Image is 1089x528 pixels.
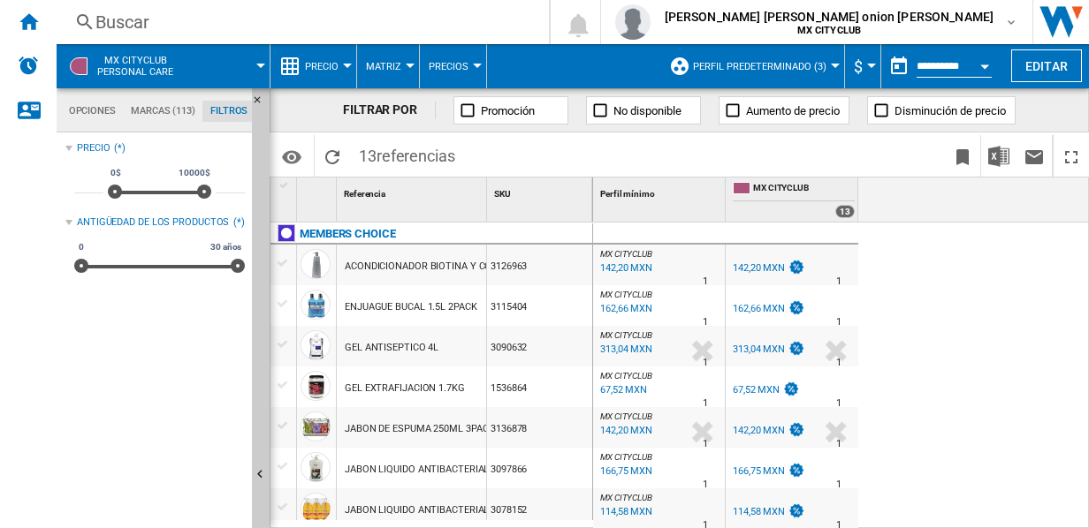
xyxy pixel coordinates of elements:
div: Perfil mínimo Sort None [597,177,725,205]
button: md-calendar [881,49,917,84]
div: GEL ANTISEPTICO 4L [345,328,438,368]
div: ACONDICIONADOR BIOTINA Y COLAGENO 1.1L [345,246,550,287]
img: promotionV3.png [782,381,800,396]
span: No disponible [613,104,682,117]
div: GEL EXTRAFIJACION 1.7KG [345,368,465,409]
div: Última actualización : martes, 19 de agosto de 2025 6:05 [598,341,652,358]
button: Maximizar [1054,135,1089,177]
span: SKU [494,189,511,199]
span: 30 años [208,240,244,254]
div: Tiempo de entrega : 1 día [836,354,841,372]
div: 313,04 MXN [730,341,805,358]
button: No disponible [586,96,701,124]
div: Sort None [491,177,592,205]
div: Tiempo de entrega : 1 día [836,435,841,453]
button: Enviar este reporte por correo electrónico [1017,135,1052,177]
span: Perfil mínimo [600,189,655,199]
div: 162,66 MXN [730,300,805,318]
button: Promoción [453,96,568,124]
div: JABON LIQUIDO ANTIBACTERIAL COCO 4L [345,449,531,490]
md-tab-item: Filtros [202,101,255,122]
span: MX CITYCLUB [600,493,652,502]
div: ENJUAGUE BUCAL 1.5L 2PACK [345,287,477,328]
button: Perfil predeterminado (3) [693,44,835,88]
span: referencias [377,147,455,165]
div: 142,20 MXN [730,260,805,277]
button: Marcar este reporte [945,135,980,177]
div: Tiempo de entrega : 1 día [836,313,841,331]
span: MX CITYCLUB [600,330,652,340]
button: Aumento de precio [719,96,849,124]
span: Perfil predeterminado (3) [693,61,826,72]
span: Promoción [481,104,535,117]
div: Tiempo de entrega : 1 día [703,313,708,331]
div: Tiempo de entrega : 1 día [703,354,708,372]
div: Última actualización : martes, 19 de agosto de 2025 6:05 [598,503,652,521]
span: 13 [350,135,464,172]
span: MX CITYCLUB [600,371,652,381]
div: $ [854,44,872,88]
div: Tiempo de entrega : 1 día [703,273,708,290]
div: 67,52 MXN [730,381,800,399]
img: alerts-logo.svg [18,55,39,76]
div: SKU Sort None [491,177,592,205]
span: MX CITYCLUB [600,249,652,259]
img: promotionV3.png [788,422,805,437]
div: Precio [279,44,347,88]
div: Matriz [366,44,410,88]
div: MX CITYCLUBPersonal care [65,44,261,88]
span: MX CITYCLUB [753,182,855,197]
div: 313,04 MXN [733,343,785,355]
span: $ [854,57,863,76]
button: Recargar [315,135,350,177]
div: 114,58 MXN [730,503,805,521]
div: Buscar [95,10,503,34]
div: Sort None [340,177,486,205]
div: Sort None [301,177,336,205]
md-tab-item: Opciones [61,101,123,122]
div: 114,58 MXN [733,506,785,517]
div: Haga clic para filtrar por esa marca [300,223,396,245]
img: excel-24x24.png [988,146,1009,167]
div: Antigüedad de los productos [77,215,229,230]
button: MX CITYCLUBPersonal care [97,44,191,88]
div: Tiempo de entrega : 1 día [703,395,708,412]
span: Aumento de precio [746,104,840,117]
button: Open calendar [969,48,1001,79]
div: 142,20 MXN [733,425,785,436]
div: Tiempo de entrega : 1 día [703,476,708,494]
div: 3136878 [487,407,592,448]
div: Última actualización : martes, 19 de agosto de 2025 6:13 [598,422,652,440]
div: 3126963 [487,245,592,285]
span: Matriz [366,61,401,72]
div: Precio [77,141,110,155]
div: 142,20 MXN [730,422,805,440]
button: Opciones [274,140,309,172]
img: promotionV3.png [788,463,805,478]
span: MX CITYCLUB [600,411,652,421]
div: JABON DE ESPUMA 250ML 3PACK [345,409,494,449]
div: Perfil predeterminado (3) [669,44,835,88]
img: promotionV3.png [788,503,805,518]
div: Última actualización : lunes, 18 de agosto de 2025 13:06 [598,260,652,277]
div: 162,66 MXN [733,303,785,314]
div: Tiempo de entrega : 1 día [703,435,708,453]
img: promotionV3.png [788,300,805,315]
button: Descargar en Excel [981,135,1017,177]
div: 166,75 MXN [733,465,785,477]
span: 0$ [108,166,124,180]
div: MX CITYCLUB 13 offers sold by MX CITYCLUB [729,177,858,222]
div: Sort None [597,177,725,205]
div: Última actualización : martes, 19 de agosto de 2025 6:04 [598,381,647,399]
button: Precios [429,44,477,88]
div: 1536864 [487,366,592,407]
div: Última actualización : martes, 19 de agosto de 2025 6:05 [598,463,652,480]
div: Tiempo de entrega : 1 día [836,395,841,412]
span: MX CITYCLUB:Personal care [97,55,173,78]
span: Precio [305,61,339,72]
span: Referencia [344,189,385,199]
md-menu: Currency [845,44,881,88]
span: MX CITYCLUB [600,452,652,462]
span: 10000$ [176,166,212,180]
